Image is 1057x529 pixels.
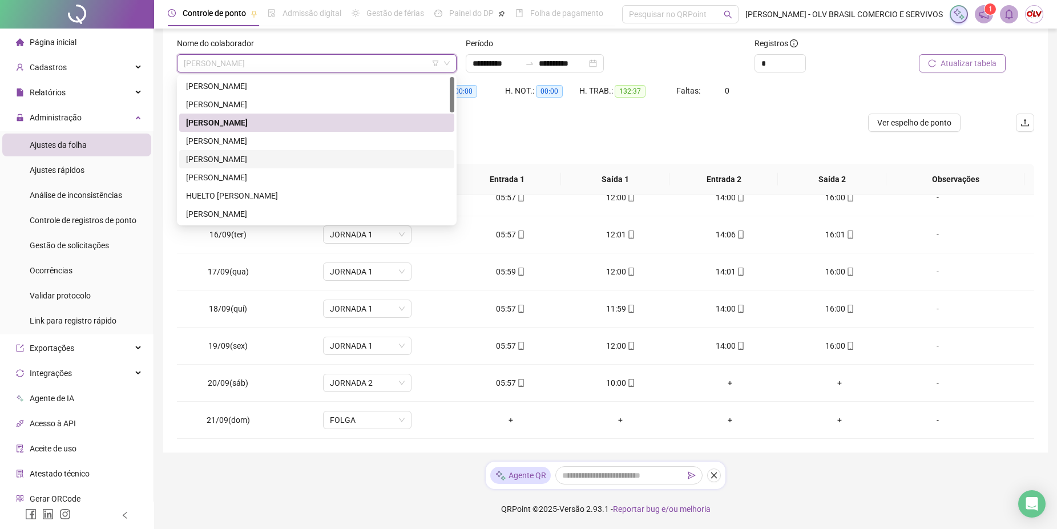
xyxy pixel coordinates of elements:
div: + [794,377,885,389]
div: 05:57 [465,228,556,241]
span: ELIANE DE SOUSA OLIEVIRA [184,55,450,72]
span: mobile [516,268,525,276]
div: [PERSON_NAME] [186,135,447,147]
span: to [525,59,534,68]
span: Gestão de solicitações [30,241,109,250]
span: Cadastros [30,63,67,72]
footer: QRPoint © 2025 - 2.93.1 - [154,489,1057,529]
span: mobile [516,231,525,239]
span: api [16,419,24,427]
span: sync [16,369,24,377]
span: mobile [626,305,635,313]
div: H. TRAB.: [579,84,676,98]
div: GEOVANNA NEVES NOGUEIRA SILVA [179,150,454,168]
span: mobile [516,342,525,350]
div: Open Intercom Messenger [1018,490,1046,518]
span: send [688,471,696,479]
span: Painel do DP [449,9,494,18]
div: + [684,377,776,389]
div: 14:06 [684,228,776,241]
span: facebook [25,508,37,520]
span: Agente de IA [30,394,74,403]
span: mobile [626,379,635,387]
span: left [121,511,129,519]
span: file-done [268,9,276,17]
span: dashboard [434,9,442,17]
span: 21/09(dom) [207,415,250,425]
span: Controle de registros de ponto [30,216,136,225]
span: mobile [736,342,745,350]
span: 0 [725,86,729,95]
span: Relatórios [30,88,66,97]
span: export [16,344,24,352]
span: Ajustes da folha [30,140,87,150]
div: 05:57 [465,191,556,204]
span: Aceite de uso [30,444,76,453]
span: bell [1004,9,1014,19]
div: FREDERICO DE PAULA SOUZA [179,132,454,150]
div: 05:57 [465,377,556,389]
th: Entrada 2 [669,164,778,195]
span: 18/09(qui) [209,304,247,313]
div: 16:00 [794,302,885,315]
div: - [904,340,971,352]
div: HE 3: [434,84,505,98]
div: GUILHERME DE ALBUQUERQUE PEIXOTO [179,168,454,187]
span: 17/09(qua) [208,267,249,276]
span: 20/09(sáb) [208,378,248,387]
span: mobile [845,305,854,313]
div: 12:00 [575,191,666,204]
div: [PERSON_NAME] [186,80,447,92]
div: CARLOS HENRIQUE FERNANDES DA SILVA [179,77,454,95]
img: 8462 [1026,6,1043,23]
span: swap-right [525,59,534,68]
div: 16:01 [794,228,885,241]
label: Nome do colaborador [177,37,261,50]
label: Período [466,37,501,50]
button: Atualizar tabela [919,54,1006,72]
span: 19/09(sex) [208,341,248,350]
span: upload [1020,118,1030,127]
div: IURY MATHEUS CAVALCANTE DE SOUZA [179,205,454,223]
th: Saída 2 [778,164,886,195]
span: Faltas: [676,86,702,95]
span: mobile [736,193,745,201]
div: [PERSON_NAME] [186,153,447,165]
div: + [465,414,556,426]
div: 05:59 [465,265,556,278]
span: Admissão digital [283,9,341,18]
div: - [904,377,971,389]
div: 14:01 [684,265,776,278]
span: mobile [736,231,745,239]
div: 16:00 [794,265,885,278]
span: info-circle [790,39,798,47]
span: 00:00 [450,85,477,98]
span: Página inicial [30,38,76,47]
div: ELIANE DE SOUSA OLIEVIRA [179,114,454,132]
div: 12:00 [575,340,666,352]
span: lock [16,114,24,122]
span: Atestado técnico [30,469,90,478]
span: 132:37 [615,85,646,98]
span: close [710,471,718,479]
div: Agente QR [490,467,551,484]
div: 14:00 [684,191,776,204]
span: 16/09(ter) [209,230,247,239]
span: FOLGA [330,411,405,429]
div: 11:59 [575,302,666,315]
span: linkedin [42,508,54,520]
span: [PERSON_NAME] - OLV BRASIL COMERCIO E SERVIVOS [745,8,943,21]
button: Ver espelho de ponto [868,114,961,132]
div: DANIELA PEREIRA DA MOTA [179,95,454,114]
span: Reportar bug e/ou melhoria [613,504,711,514]
div: 05:57 [465,340,556,352]
span: sun [352,9,360,17]
span: Integrações [30,369,72,378]
span: Observações [895,173,1015,185]
div: [PERSON_NAME] [186,98,447,111]
span: down [443,60,450,67]
span: Ocorrências [30,266,72,275]
sup: 1 [985,3,996,15]
span: mobile [626,193,635,201]
span: mobile [516,305,525,313]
